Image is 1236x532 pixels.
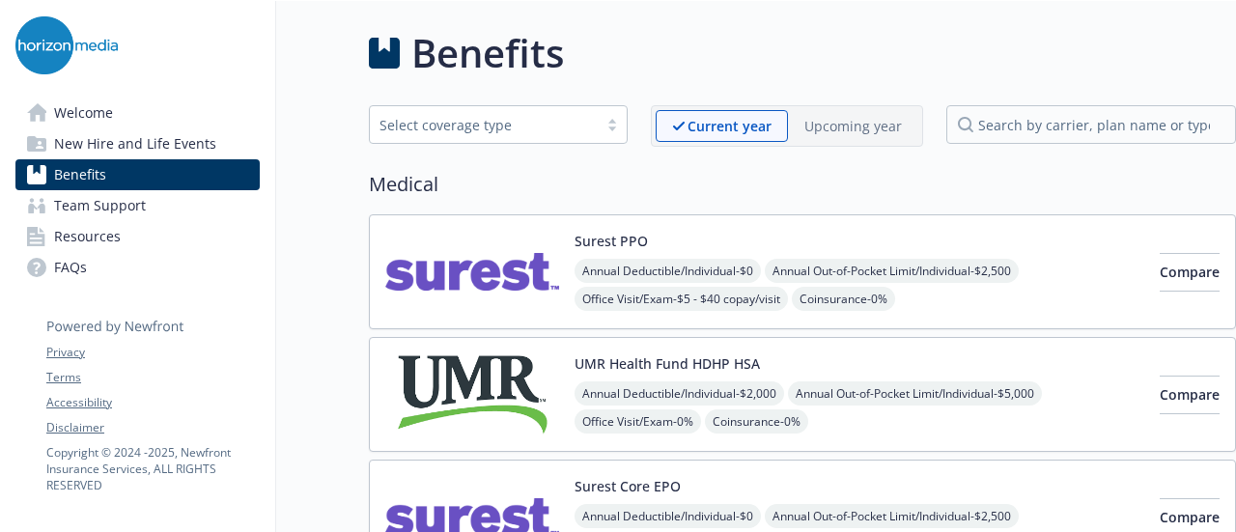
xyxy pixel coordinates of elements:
[1160,508,1220,526] span: Compare
[1160,253,1220,292] button: Compare
[575,287,788,311] span: Office Visit/Exam - $5 - $40 copay/visit
[54,98,113,128] span: Welcome
[1160,376,1220,414] button: Compare
[15,159,260,190] a: Benefits
[792,287,895,311] span: Coinsurance - 0%
[765,259,1019,283] span: Annual Out-of-Pocket Limit/Individual - $2,500
[54,252,87,283] span: FAQs
[369,170,1236,199] h2: Medical
[385,231,559,313] img: Surest carrier logo
[54,190,146,221] span: Team Support
[379,115,588,135] div: Select coverage type
[575,381,784,406] span: Annual Deductible/Individual - $2,000
[54,221,121,252] span: Resources
[54,159,106,190] span: Benefits
[946,105,1236,144] input: search by carrier, plan name or type
[575,504,761,528] span: Annual Deductible/Individual - $0
[46,444,259,493] p: Copyright © 2024 - 2025 , Newfront Insurance Services, ALL RIGHTS RESERVED
[54,128,216,159] span: New Hire and Life Events
[411,24,564,82] h1: Benefits
[575,259,761,283] span: Annual Deductible/Individual - $0
[1160,263,1220,281] span: Compare
[15,252,260,283] a: FAQs
[788,381,1042,406] span: Annual Out-of-Pocket Limit/Individual - $5,000
[15,98,260,128] a: Welcome
[15,128,260,159] a: New Hire and Life Events
[46,369,259,386] a: Terms
[15,190,260,221] a: Team Support
[1160,385,1220,404] span: Compare
[804,116,902,136] p: Upcoming year
[575,231,648,251] button: Surest PPO
[765,504,1019,528] span: Annual Out-of-Pocket Limit/Individual - $2,500
[575,476,681,496] button: Surest Core EPO
[575,353,760,374] button: UMR Health Fund HDHP HSA
[575,409,701,434] span: Office Visit/Exam - 0%
[46,419,259,436] a: Disclaimer
[385,353,559,435] img: UMR carrier logo
[705,409,808,434] span: Coinsurance - 0%
[46,394,259,411] a: Accessibility
[46,344,259,361] a: Privacy
[688,116,772,136] p: Current year
[15,221,260,252] a: Resources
